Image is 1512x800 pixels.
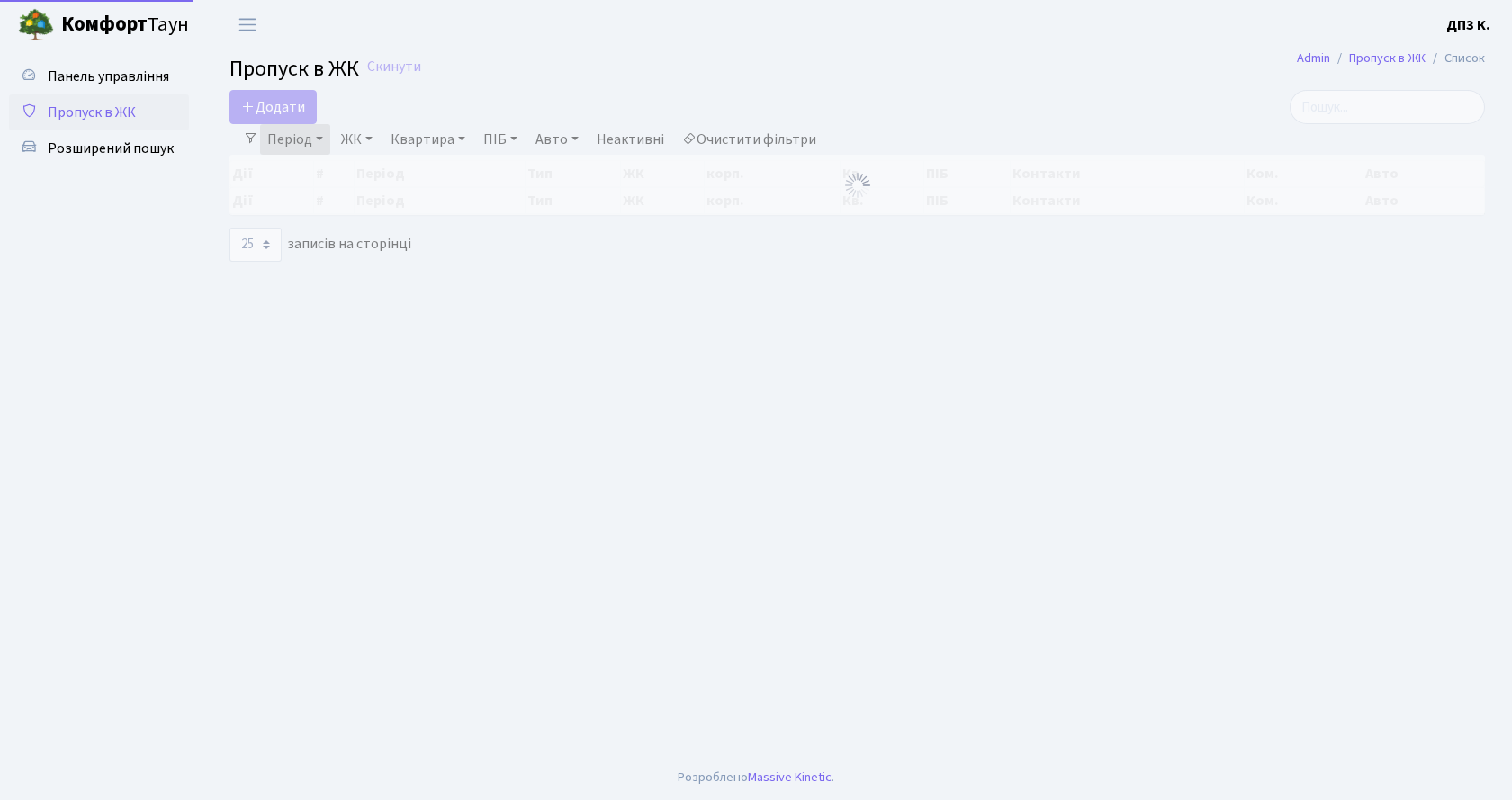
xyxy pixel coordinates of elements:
[241,97,305,117] span: Додати
[48,67,169,86] span: Панель управління
[1446,15,1490,35] b: ДП3 К.
[528,124,586,155] a: Авто
[229,90,317,124] a: Додати
[229,228,411,262] label: записів на сторінці
[675,124,823,155] a: Очистити фільтри
[589,124,671,155] a: Неактивні
[1290,90,1485,124] input: Пошук...
[334,124,380,155] a: ЖК
[18,7,54,43] img: logo.png
[678,768,834,787] div: Розроблено .
[843,171,872,200] img: Обробка...
[48,139,174,158] span: Розширений пошук
[476,124,525,155] a: ПІБ
[9,58,189,94] a: Панель управління
[229,228,282,262] select: записів на сторінці
[748,768,832,787] a: Massive Kinetic
[1297,49,1330,67] a: Admin
[9,130,189,166] a: Розширений пошук
[225,10,270,40] button: Переключити навігацію
[229,53,359,85] span: Пропуск в ЖК
[48,103,136,122] span: Пропуск в ЖК
[383,124,472,155] a: Квартира
[1349,49,1426,67] a: Пропуск в ЖК
[9,94,189,130] a: Пропуск в ЖК
[61,10,189,40] span: Таун
[1426,49,1485,68] li: Список
[367,58,421,76] a: Скинути
[61,10,148,39] b: Комфорт
[260,124,330,155] a: Період
[1446,14,1490,36] a: ДП3 К.
[1270,40,1512,77] nav: breadcrumb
